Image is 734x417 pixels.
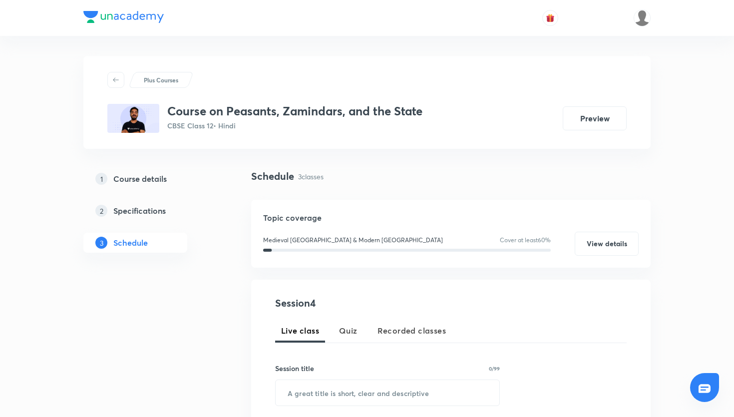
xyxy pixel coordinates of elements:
[251,169,294,184] h4: Schedule
[95,173,107,185] p: 1
[276,380,499,406] input: A great title is short, clear and descriptive
[113,205,166,217] h5: Specifications
[83,11,164,23] img: Company Logo
[95,205,107,217] p: 2
[298,171,324,182] p: 3 classes
[275,296,457,311] h4: Session 4
[263,236,443,245] p: Medieval [GEOGRAPHIC_DATA] & Modern [GEOGRAPHIC_DATA]
[575,232,639,256] button: View details
[83,169,219,189] a: 1Course details
[167,104,422,118] h3: Course on Peasants, Zamindars, and the State
[339,325,358,337] span: Quiz
[377,325,446,337] span: Recorded classes
[546,13,555,22] img: avatar
[275,363,314,374] h6: Session title
[83,201,219,221] a: 2Specifications
[281,325,319,337] span: Live class
[263,212,639,224] h5: Topic coverage
[563,106,627,130] button: Preview
[542,10,558,26] button: avatar
[83,11,164,25] a: Company Logo
[113,173,167,185] h5: Course details
[489,366,500,371] p: 0/99
[113,237,148,249] h5: Schedule
[167,120,422,131] p: CBSE Class 12 • Hindi
[634,9,651,26] img: Muzzamil
[95,237,107,249] p: 3
[107,104,159,133] img: 6C1CA56D-589B-478F-A111-225413680CA7_plus.png
[500,236,551,245] p: Cover at least 60 %
[144,75,178,84] p: Plus Courses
